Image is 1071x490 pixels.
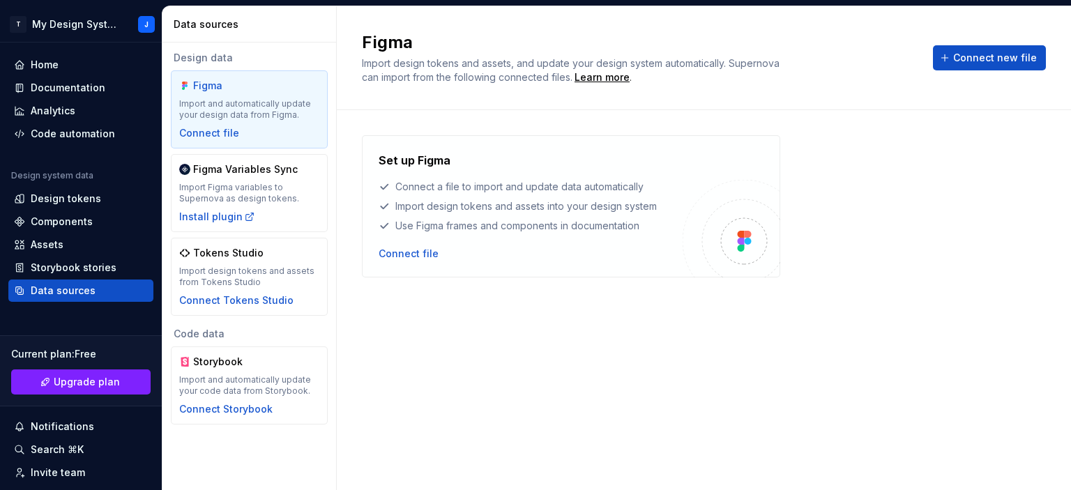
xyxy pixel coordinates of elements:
[8,280,153,302] a: Data sources
[379,219,683,233] div: Use Figma frames and components in documentation
[8,77,153,99] a: Documentation
[8,461,153,484] a: Invite team
[179,293,294,307] button: Connect Tokens Studio
[10,16,26,33] div: T
[193,79,260,93] div: Figma
[379,199,683,213] div: Import design tokens and assets into your design system
[193,162,298,176] div: Figma Variables Sync
[31,104,75,118] div: Analytics
[171,327,328,341] div: Code data
[31,215,93,229] div: Components
[174,17,331,31] div: Data sources
[8,233,153,256] a: Assets
[144,19,149,30] div: J
[572,72,632,83] span: .
[31,261,116,275] div: Storybook stories
[179,374,319,397] div: Import and automatically update your code data from Storybook.
[179,182,319,204] div: Import Figma variables to Supernova as design tokens.
[11,369,151,395] a: Upgrade plan
[171,51,328,65] div: Design data
[8,257,153,279] a: Storybook stories
[379,247,439,261] button: Connect file
[179,126,239,140] button: Connect file
[31,127,115,141] div: Code automation
[31,284,96,298] div: Data sources
[575,70,630,84] a: Learn more
[8,54,153,76] a: Home
[32,17,121,31] div: My Design System
[31,192,101,206] div: Design tokens
[179,402,273,416] button: Connect Storybook
[171,346,328,424] a: StorybookImport and automatically update your code data from Storybook.Connect Storybook
[179,266,319,288] div: Import design tokens and assets from Tokens Studio
[179,210,255,224] button: Install plugin
[8,100,153,122] a: Analytics
[31,81,105,95] div: Documentation
[171,70,328,148] a: FigmaImport and automatically update your design data from Figma.Connect file
[11,170,93,181] div: Design system data
[31,443,84,457] div: Search ⌘K
[171,154,328,232] a: Figma Variables SyncImport Figma variables to Supernova as design tokens.Install plugin
[8,187,153,210] a: Design tokens
[362,31,916,54] h2: Figma
[179,98,319,121] div: Import and automatically update your design data from Figma.
[31,238,63,252] div: Assets
[379,180,683,194] div: Connect a file to import and update data automatically
[953,51,1037,65] span: Connect new file
[31,58,59,72] div: Home
[11,347,151,361] div: Current plan : Free
[193,355,260,369] div: Storybook
[379,152,450,169] h4: Set up Figma
[8,123,153,145] a: Code automation
[54,375,120,389] span: Upgrade plan
[8,210,153,233] a: Components
[31,420,94,434] div: Notifications
[362,57,782,83] span: Import design tokens and assets, and update your design system automatically. Supernova can impor...
[193,246,264,260] div: Tokens Studio
[8,438,153,461] button: Search ⌘K
[8,415,153,438] button: Notifications
[171,238,328,316] a: Tokens StudioImport design tokens and assets from Tokens StudioConnect Tokens Studio
[3,9,159,39] button: TMy Design SystemJ
[933,45,1046,70] button: Connect new file
[31,466,85,480] div: Invite team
